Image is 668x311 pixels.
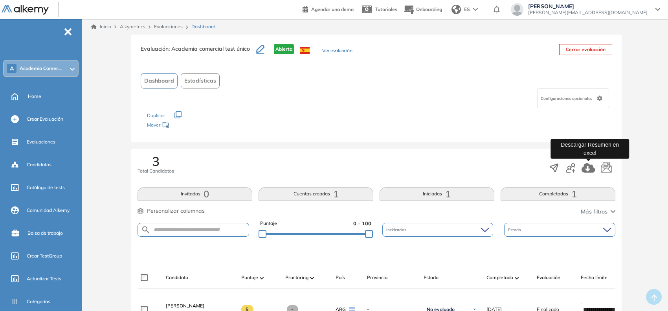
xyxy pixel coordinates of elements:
[386,227,408,233] span: Incidencias
[285,274,308,281] span: Proctoring
[541,96,594,101] span: Configuraciones opcionales
[508,227,523,233] span: Estado
[91,23,111,30] a: Inicio
[154,24,183,29] a: Evaluaciones
[20,65,62,72] span: Academia Comer...
[152,155,160,167] span: 3
[303,4,354,13] a: Agendar una demo
[138,207,205,215] button: Personalizar columnas
[27,116,63,123] span: Crear Evaluación
[581,208,607,216] span: Más filtros
[528,9,648,16] span: [PERSON_NAME][EMAIL_ADDRESS][DOMAIN_NAME]
[181,73,220,88] button: Estadísticas
[416,6,442,12] span: Onboarding
[166,302,235,309] a: [PERSON_NAME]
[138,167,174,175] span: Total Candidatos
[559,44,612,55] button: Cerrar evaluación
[424,274,439,281] span: Estado
[382,223,494,237] div: Incidencias
[322,47,352,55] button: Ver evaluación
[504,223,615,237] div: Estado
[260,277,264,279] img: [missing "en.ARROW_ALT" translation]
[464,6,470,13] span: ES
[10,65,14,72] span: A
[551,139,629,158] div: Descargar Resumen en excel
[404,1,442,18] button: Onboarding
[141,73,178,88] button: Dashboard
[537,88,609,108] div: Configuraciones opcionales
[120,24,145,29] span: Alkymetrics
[260,220,277,227] span: Puntaje
[191,23,215,30] span: Dashboard
[501,187,615,201] button: Completadas1
[581,274,607,281] span: Fecha límite
[27,298,50,305] span: Categorías
[27,138,55,145] span: Evaluaciones
[141,225,150,235] img: SEARCH_ALT
[241,274,258,281] span: Puntaje
[27,184,65,191] span: Catálogo de tests
[311,6,354,12] span: Agendar una demo
[581,208,615,216] button: Más filtros
[184,77,216,85] span: Estadísticas
[515,277,519,279] img: [missing "en.ARROW_ALT" translation]
[27,207,70,214] span: Comunidad Alkemy
[141,44,256,61] h3: Evaluación
[27,252,62,259] span: Crear TestGroup
[169,45,250,52] span: : Academia comercial test único
[166,274,188,281] span: Candidato
[367,274,387,281] span: Provincia
[28,93,41,100] span: Home
[147,207,205,215] span: Personalizar columnas
[353,220,371,227] span: 0 - 100
[375,6,397,12] span: Tutoriales
[138,187,252,201] button: Invitados0
[147,118,226,133] div: Mover
[528,3,648,9] span: [PERSON_NAME]
[147,112,165,118] span: Duplicar
[300,47,310,54] img: ESP
[27,161,51,168] span: Candidatos
[166,303,204,309] span: [PERSON_NAME]
[336,274,345,281] span: País
[473,8,478,11] img: arrow
[259,187,373,201] button: Cuentas creadas1
[451,5,461,14] img: world
[380,187,494,201] button: Iniciadas1
[274,44,294,54] span: Abierta
[28,230,63,237] span: Bolsa de trabajo
[537,274,560,281] span: Evaluación
[144,77,174,85] span: Dashboard
[27,275,61,282] span: Actualizar Tests
[486,274,513,281] span: Completado
[2,5,49,15] img: Logo
[310,277,314,279] img: [missing "en.ARROW_ALT" translation]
